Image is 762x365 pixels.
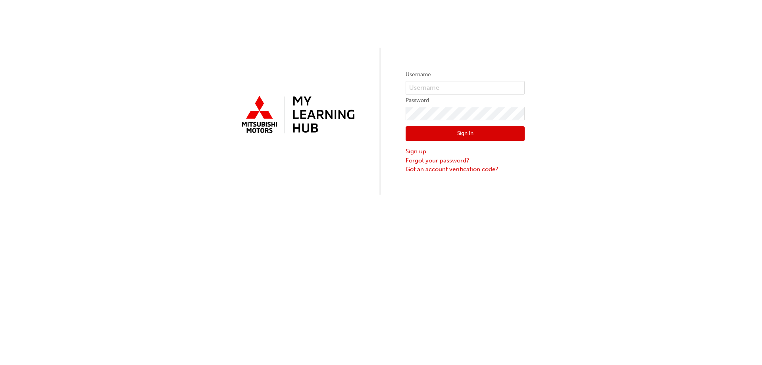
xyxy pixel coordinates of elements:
button: Sign In [406,126,525,141]
img: mmal [237,93,356,138]
input: Username [406,81,525,95]
a: Forgot your password? [406,156,525,165]
a: Got an account verification code? [406,165,525,174]
label: Password [406,96,525,105]
a: Sign up [406,147,525,156]
label: Username [406,70,525,79]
